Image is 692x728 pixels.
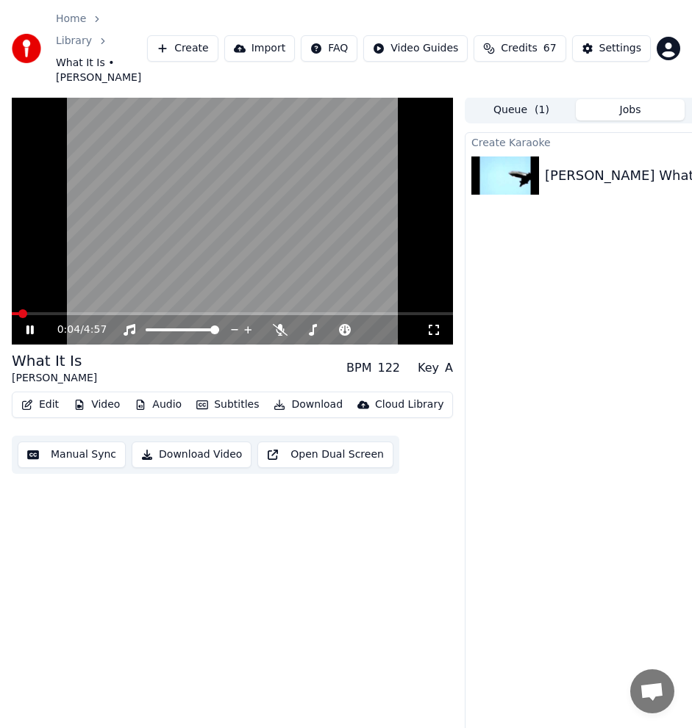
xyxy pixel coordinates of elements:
[467,99,576,120] button: Queue
[576,99,685,120] button: Jobs
[15,394,65,415] button: Edit
[12,350,97,371] div: What It Is
[543,41,557,56] span: 67
[56,56,147,85] span: What It Is • [PERSON_NAME]
[224,35,295,62] button: Import
[445,359,453,377] div: A
[57,322,93,337] div: /
[572,35,651,62] button: Settings
[630,669,674,713] div: Open de chat
[12,371,97,386] div: [PERSON_NAME]
[68,394,126,415] button: Video
[12,34,41,63] img: youka
[474,35,566,62] button: Credits67
[257,442,393,468] button: Open Dual Screen
[418,359,439,377] div: Key
[84,322,107,337] span: 4:57
[57,322,80,337] span: 0:04
[132,442,252,468] button: Download Video
[346,359,371,377] div: BPM
[268,394,349,415] button: Download
[18,442,126,468] button: Manual Sync
[363,35,468,62] button: Video Guides
[301,35,357,62] button: FAQ
[535,103,549,118] span: ( 1 )
[147,35,218,62] button: Create
[56,12,86,26] a: Home
[501,41,537,56] span: Credits
[375,397,443,412] div: Cloud Library
[129,394,188,415] button: Audio
[377,359,400,377] div: 122
[190,394,265,415] button: Subtitles
[599,41,641,56] div: Settings
[56,34,92,48] a: Library
[56,12,147,85] nav: breadcrumb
